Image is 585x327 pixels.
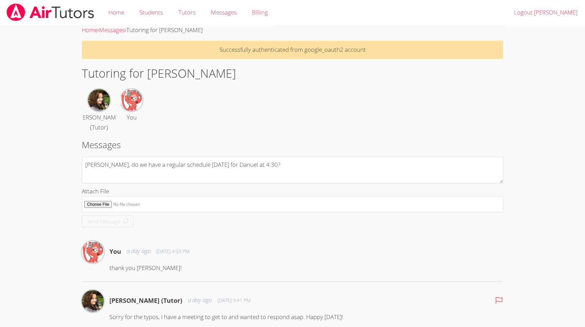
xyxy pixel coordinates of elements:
img: Diana Carle [82,290,104,312]
img: Diana Carle [88,89,110,111]
span: Messages [211,8,237,16]
div: [PERSON_NAME] (Tutor) [77,113,121,133]
a: Messages [99,26,125,34]
p: Successfully authenticated from google_oauth2 account [82,41,503,59]
span: a day ago [188,295,212,305]
input: Attach File [82,196,503,212]
a: Home [82,26,98,34]
span: Attach File [82,187,109,195]
span: a day ago [127,246,151,256]
span: Tutoring for [PERSON_NAME] [126,26,203,34]
h1: Tutoring for [PERSON_NAME] [82,65,503,82]
button: Send Message [82,215,134,227]
p: thank you [PERSON_NAME]! [109,263,503,273]
p: Sorry for the typos, I have a meeting to get to and wanted to respond asap. Happy [DATE]! [109,312,503,322]
img: Yuliya Shekhtman [120,89,143,111]
div: You [127,113,137,123]
img: Yuliya Shekhtman [82,241,104,263]
span: [DATE] 4:03 PM [156,248,189,255]
img: airtutors_banner-c4298cdbf04f3fff15de1276eac7730deb9818008684d7c2e4769d2f7ddbe033.png [6,3,95,21]
h2: Messages [82,138,503,151]
h4: [PERSON_NAME] (Tutor) [109,296,182,305]
span: [DATE] 3:41 PM [217,297,251,304]
div: › › [82,25,503,35]
h4: You [109,247,121,256]
span: Send Message [87,218,120,225]
textarea: [PERSON_NAME], do we have a regular schedule [DATE] for Danuel at 4:30? [82,157,503,183]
